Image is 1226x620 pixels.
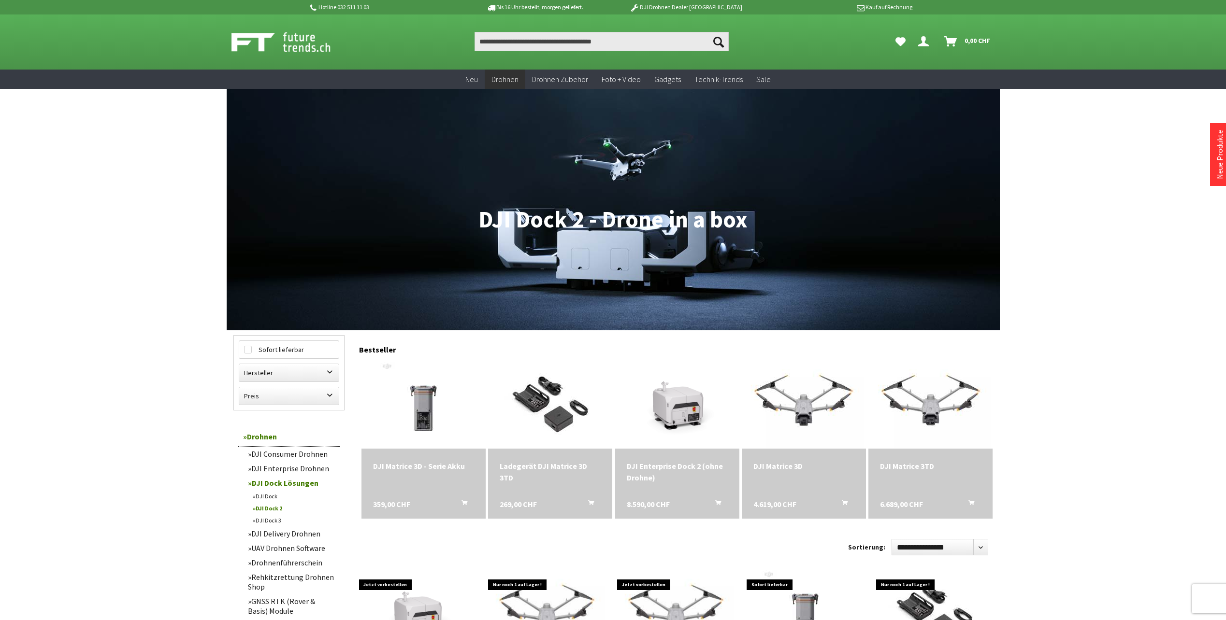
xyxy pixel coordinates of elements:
span: Foto + Video [602,74,641,84]
a: Drohnen [485,70,525,89]
a: Rehkitzrettung Drohnen Shop [243,570,340,594]
label: Preis [239,387,339,405]
span: 269,00 CHF [500,498,537,510]
a: DJI Dock 3 [248,514,340,526]
h1: DJI Dock 2 - Drone in a box [233,208,993,232]
button: In den Warenkorb [577,498,600,511]
img: DJI Matrice 3D - Serie Akku [380,362,467,449]
a: Foto + Video [595,70,648,89]
a: Warenkorb [940,32,995,51]
p: Kauf auf Rechnung [762,1,912,13]
div: Bestseller [359,335,993,359]
a: DJI Delivery Drohnen [243,526,340,541]
a: Meine Favoriten [891,32,910,51]
p: DJI Drohnen Dealer [GEOGRAPHIC_DATA] [610,1,761,13]
img: Ladegerät DJI Matrice 3D 3TD [492,362,608,449]
a: UAV Drohnen Software [243,541,340,555]
a: Drohnenführerschein [243,555,340,570]
a: DJI Dock 2 [248,502,340,514]
a: Sale [750,70,778,89]
img: DJI Enterprise Dock 2 (ohne Drohne) [615,370,739,440]
a: Drohnen [238,427,340,447]
a: DJI Matrice 3D 4.619,00 CHF In den Warenkorb [753,460,854,472]
a: DJI Matrice 3D - Serie Akku 359,00 CHF In den Warenkorb [373,460,474,472]
div: DJI Matrice 3D - Serie Akku [373,460,474,472]
span: 0,00 CHF [965,33,990,48]
span: 4.619,00 CHF [753,498,796,510]
a: DJI Enterprise Dock 2 (ohne Drohne) 8.590,00 CHF In den Warenkorb [627,460,728,483]
img: DJI Matrice 3TD [870,362,991,449]
span: Gadgets [654,74,681,84]
span: Drohnen [491,74,519,84]
label: Sofort lieferbar [239,341,339,358]
a: Drohnen Zubehör [525,70,595,89]
a: Neue Produkte [1215,130,1225,179]
img: DJI Matrice 3D [743,362,864,449]
div: Ladegerät DJI Matrice 3D 3TD [500,460,601,483]
p: Bis 16 Uhr bestellt, morgen geliefert. [460,1,610,13]
div: DJI Matrice 3D [753,460,854,472]
button: Suchen [708,32,729,51]
label: Hersteller [239,364,339,381]
input: Produkt, Marke, Kategorie, EAN, Artikelnummer… [475,32,729,51]
button: In den Warenkorb [450,498,473,511]
button: In den Warenkorb [957,498,980,511]
a: Ladegerät DJI Matrice 3D 3TD 269,00 CHF In den Warenkorb [500,460,601,483]
a: DJI Dock Lösungen [243,476,340,490]
span: Sale [756,74,771,84]
span: Drohnen Zubehör [532,74,588,84]
button: In den Warenkorb [830,498,853,511]
button: In den Warenkorb [704,498,727,511]
span: 8.590,00 CHF [627,498,670,510]
a: DJI Consumer Drohnen [243,447,340,461]
span: 359,00 CHF [373,498,410,510]
a: Technik-Trends [688,70,750,89]
a: Gadgets [648,70,688,89]
div: DJI Enterprise Dock 2 (ohne Drohne) [627,460,728,483]
p: Hotline 032 511 11 03 [309,1,460,13]
span: Technik-Trends [694,74,743,84]
div: DJI Matrice 3TD [880,460,981,472]
label: Sortierung: [848,539,885,555]
a: GNSS RTK (Rover & Basis) Module [243,594,340,618]
a: Dein Konto [914,32,937,51]
span: Neu [465,74,478,84]
img: Shop Futuretrends - zur Startseite wechseln [231,30,352,54]
a: DJI Enterprise Drohnen [243,461,340,476]
a: DJI Matrice 3TD 6.689,00 CHF In den Warenkorb [880,460,981,472]
a: DJI Dock [248,490,340,502]
span: 6.689,00 CHF [880,498,923,510]
a: Neu [459,70,485,89]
